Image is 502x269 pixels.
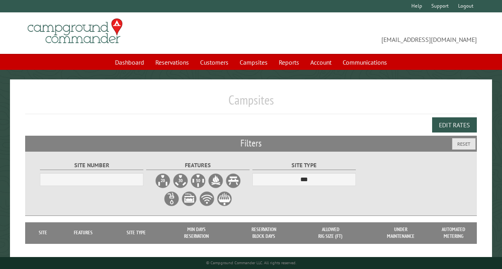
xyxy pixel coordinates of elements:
[216,191,232,207] label: Grill
[364,222,438,243] th: Under Maintenance
[181,191,197,207] label: Sewer Hookup
[199,191,215,207] label: WiFi Service
[274,55,304,70] a: Reports
[173,173,188,189] label: 30A Electrical Hookup
[230,222,298,243] th: Reservation Block Days
[338,55,392,70] a: Communications
[206,260,296,265] small: © Campground Commander LLC. All rights reserved.
[25,136,477,151] h2: Filters
[235,55,272,70] a: Campsites
[151,55,194,70] a: Reservations
[432,117,477,133] button: Edit Rates
[110,55,149,70] a: Dashboard
[251,22,477,44] span: [EMAIL_ADDRESS][DOMAIN_NAME]
[306,55,336,70] a: Account
[25,92,477,114] h1: Campsites
[155,173,171,189] label: 20A Electrical Hookup
[208,173,224,189] label: Firepit
[163,222,230,243] th: Min Days Reservation
[298,222,364,243] th: Allowed Rig Size (ft)
[146,161,250,170] label: Features
[252,161,356,170] label: Site Type
[225,173,241,189] label: Picnic Table
[109,222,163,243] th: Site Type
[29,222,57,243] th: Site
[190,173,206,189] label: 50A Electrical Hookup
[452,138,476,150] button: Reset
[40,161,143,170] label: Site Number
[25,16,125,47] img: Campground Commander
[164,191,180,207] label: Water Hookup
[438,222,470,243] th: Automated metering
[195,55,233,70] a: Customers
[57,222,109,243] th: Features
